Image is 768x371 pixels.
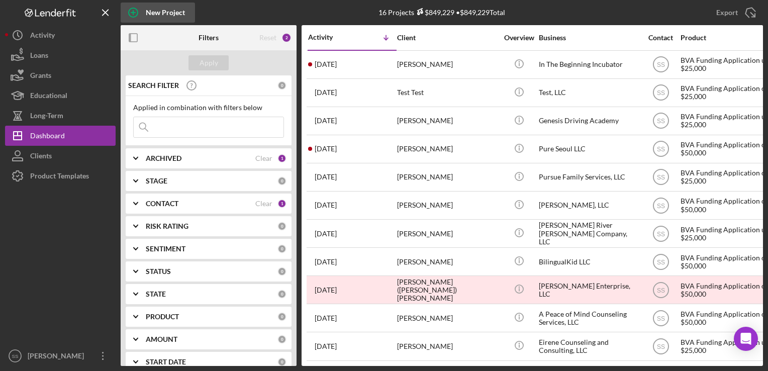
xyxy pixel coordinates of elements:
[121,3,195,23] button: New Project
[5,126,116,146] button: Dashboard
[539,79,639,106] div: Test, LLC
[315,230,337,238] time: 2025-08-27 15:59
[277,267,286,276] div: 0
[315,286,337,294] time: 2025-08-20 23:39
[656,89,664,97] text: SS
[656,118,664,125] text: SS
[146,267,171,275] b: STATUS
[30,106,63,128] div: Long-Term
[378,8,505,17] div: 16 Projects • $849,229 Total
[397,79,498,106] div: Test Test
[277,244,286,253] div: 0
[397,305,498,331] div: [PERSON_NAME]
[397,220,498,247] div: [PERSON_NAME]
[315,145,337,153] time: 2025-09-19 14:51
[30,146,52,168] div: Clients
[397,164,498,191] div: [PERSON_NAME]
[706,3,763,23] button: Export
[259,34,276,42] div: Reset
[656,315,664,322] text: SS
[146,3,185,23] div: New Project
[146,335,177,343] b: AMOUNT
[5,166,116,186] button: Product Templates
[539,248,639,275] div: BilingualKid LLC
[5,65,116,85] button: Grants
[315,314,337,322] time: 2025-08-14 17:50
[539,305,639,331] div: A Peace of Mind Counseling Services, LLC
[277,357,286,366] div: 0
[146,154,181,162] b: ARCHIVED
[30,85,67,108] div: Educational
[539,276,639,303] div: [PERSON_NAME] Enterprise, LLC
[146,358,186,366] b: START DATE
[656,174,664,181] text: SS
[642,34,680,42] div: Contact
[133,104,284,112] div: Applied in combination with filters below
[30,65,51,88] div: Grants
[397,333,498,359] div: [PERSON_NAME]
[5,146,116,166] button: Clients
[539,333,639,359] div: Eirene Counseling and Consulting, LLC
[539,108,639,134] div: Genesis Driving Academy
[315,117,337,125] time: 2025-09-19 17:12
[281,33,292,43] div: 2
[30,45,48,68] div: Loans
[397,248,498,275] div: [PERSON_NAME]
[656,202,664,209] text: SS
[277,335,286,344] div: 0
[146,177,167,185] b: STAGE
[656,146,664,153] text: SS
[539,192,639,219] div: [PERSON_NAME], LLC
[5,106,116,126] button: Long-Term
[656,230,664,237] text: SS
[397,136,498,162] div: [PERSON_NAME]
[315,60,337,68] time: 2025-09-22 14:24
[128,81,179,89] b: SEARCH FILTER
[315,258,337,266] time: 2025-08-27 12:15
[255,154,272,162] div: Clear
[656,343,664,350] text: SS
[716,3,738,23] div: Export
[539,34,639,42] div: Business
[5,45,116,65] button: Loans
[5,346,116,366] button: SS[PERSON_NAME] Santa [PERSON_NAME]
[30,126,65,148] div: Dashboard
[199,34,219,42] b: Filters
[5,85,116,106] button: Educational
[656,287,664,294] text: SS
[414,8,454,17] div: $849,229
[277,199,286,208] div: 1
[146,290,166,298] b: STATE
[539,220,639,247] div: [PERSON_NAME] River [PERSON_NAME] Company, LLC
[277,312,286,321] div: 0
[315,88,337,97] time: 2025-09-22 13:45
[397,51,498,78] div: [PERSON_NAME]
[397,192,498,219] div: [PERSON_NAME]
[539,164,639,191] div: Pursue Family Services, LLC
[277,81,286,90] div: 0
[500,34,538,42] div: Overview
[656,61,664,68] text: SS
[146,245,185,253] b: SENTIMENT
[734,327,758,351] div: Open Intercom Messenger
[315,342,337,350] time: 2025-08-12 17:38
[188,55,229,70] button: Apply
[656,258,664,265] text: SS
[277,290,286,299] div: 0
[315,201,337,209] time: 2025-09-03 15:31
[146,222,188,230] b: RISK RATING
[308,33,352,41] div: Activity
[277,222,286,231] div: 0
[397,276,498,303] div: [PERSON_NAME] ([PERSON_NAME]) [PERSON_NAME]
[5,25,116,45] button: Activity
[397,34,498,42] div: Client
[146,313,179,321] b: PRODUCT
